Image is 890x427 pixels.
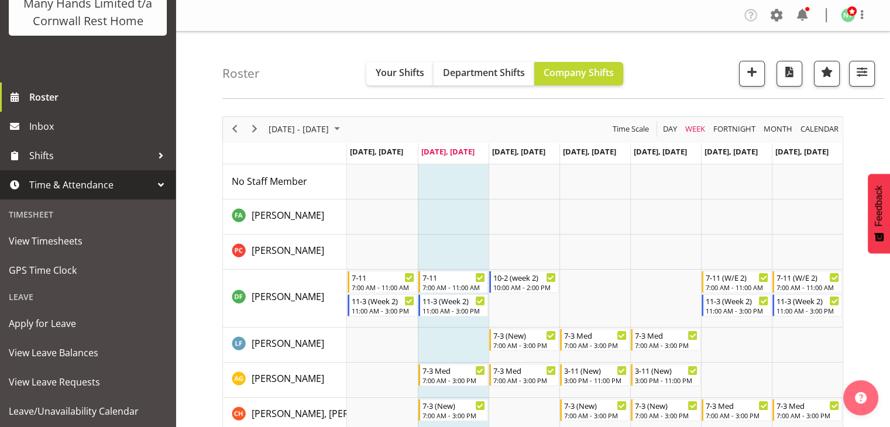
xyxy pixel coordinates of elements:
[564,400,627,411] div: 7-3 (New)
[705,146,758,157] span: [DATE], [DATE]
[350,146,403,157] span: [DATE], [DATE]
[3,256,173,285] a: GPS Time Clock
[422,295,485,307] div: 11-3 (Week 2)
[3,226,173,256] a: View Timesheets
[252,243,324,257] a: [PERSON_NAME]
[422,283,485,292] div: 7:00 AM - 11:00 AM
[352,283,414,292] div: 7:00 AM - 11:00 AM
[683,122,707,136] button: Timeline Week
[772,399,842,421] div: Hannecart, Charline"s event - 7-3 Med Begin From Sunday, October 12, 2025 at 7:00:00 AM GMT+13:00...
[3,397,173,426] a: Leave/Unavailability Calendar
[29,88,170,106] span: Roster
[3,202,173,226] div: Timesheet
[352,295,414,307] div: 11-3 (Week 2)
[706,271,768,283] div: 7-11 (W/E 2)
[661,122,679,136] button: Timeline Day
[702,399,771,421] div: Hannecart, Charline"s event - 7-3 Med Begin From Saturday, October 11, 2025 at 7:00:00 AM GMT+13:...
[493,364,556,376] div: 7-3 Med
[560,329,630,351] div: Flynn, Leeane"s event - 7-3 Med Begin From Thursday, October 9, 2025 at 7:00:00 AM GMT+13:00 Ends...
[9,261,167,279] span: GPS Time Clock
[252,290,324,303] span: [PERSON_NAME]
[634,146,687,157] span: [DATE], [DATE]
[252,209,324,222] span: [PERSON_NAME]
[564,329,627,341] div: 7-3 Med
[560,364,630,386] div: Galvez, Angeline"s event - 3-11 (New) Begin From Thursday, October 9, 2025 at 3:00:00 PM GMT+13:0...
[422,364,485,376] div: 7-3 Med
[418,364,488,386] div: Galvez, Angeline"s event - 7-3 Med Begin From Tuesday, October 7, 2025 at 7:00:00 AM GMT+13:00 En...
[434,62,534,85] button: Department Shifts
[762,122,795,136] button: Timeline Month
[9,402,167,420] span: Leave/Unavailability Calendar
[489,329,559,351] div: Flynn, Leeane"s event - 7-3 (New) Begin From Wednesday, October 8, 2025 at 7:00:00 AM GMT+13:00 E...
[635,329,697,341] div: 7-3 Med
[366,62,434,85] button: Your Shifts
[631,399,700,421] div: Hannecart, Charline"s event - 7-3 (New) Begin From Friday, October 10, 2025 at 7:00:00 AM GMT+13:...
[635,376,697,385] div: 3:00 PM - 11:00 PM
[418,399,488,421] div: Hannecart, Charline"s event - 7-3 (New) Begin From Tuesday, October 7, 2025 at 7:00:00 AM GMT+13:...
[29,147,152,164] span: Shifts
[418,271,488,293] div: Fairbrother, Deborah"s event - 7-11 Begin From Tuesday, October 7, 2025 at 7:00:00 AM GMT+13:00 E...
[29,176,152,194] span: Time & Attendance
[252,290,324,304] a: [PERSON_NAME]
[421,146,475,157] span: [DATE], [DATE]
[712,122,758,136] button: Fortnight
[772,294,842,316] div: Fairbrother, Deborah"s event - 11-3 (Week 2) Begin From Sunday, October 12, 2025 at 11:00:00 AM G...
[267,122,330,136] span: [DATE] - [DATE]
[422,271,485,283] div: 7-11
[706,295,768,307] div: 11-3 (Week 2)
[493,340,556,350] div: 7:00 AM - 3:00 PM
[662,122,678,136] span: Day
[493,283,556,292] div: 10:00 AM - 2:00 PM
[227,122,243,136] button: Previous
[245,117,264,142] div: next period
[252,407,401,421] a: [PERSON_NAME], [PERSON_NAME]
[544,66,614,79] span: Company Shifts
[9,344,167,361] span: View Leave Balances
[493,271,556,283] div: 10-2 (week 2)
[868,174,890,253] button: Feedback - Show survey
[799,122,841,136] button: Month
[225,117,245,142] div: previous period
[534,62,623,85] button: Company Shifts
[348,271,417,293] div: Fairbrother, Deborah"s event - 7-11 Begin From Monday, October 6, 2025 at 7:00:00 AM GMT+13:00 En...
[776,61,802,87] button: Download a PDF of the roster according to the set date range.
[564,364,627,376] div: 3-11 (New)
[684,122,706,136] span: Week
[223,164,347,199] td: No Staff Member resource
[3,338,173,367] a: View Leave Balances
[422,411,485,420] div: 7:00 AM - 3:00 PM
[776,283,839,292] div: 7:00 AM - 11:00 AM
[706,400,768,411] div: 7-3 Med
[232,175,307,188] span: No Staff Member
[706,283,768,292] div: 7:00 AM - 11:00 AM
[3,367,173,397] a: View Leave Requests
[9,373,167,391] span: View Leave Requests
[739,61,765,87] button: Add a new shift
[841,8,855,22] img: nicola-thompson1511.jpg
[422,376,485,385] div: 7:00 AM - 3:00 PM
[267,122,345,136] button: October 2025
[776,306,839,315] div: 11:00 AM - 3:00 PM
[776,295,839,307] div: 11-3 (Week 2)
[560,399,630,421] div: Hannecart, Charline"s event - 7-3 (New) Begin From Thursday, October 9, 2025 at 7:00:00 AM GMT+13...
[702,271,771,293] div: Fairbrother, Deborah"s event - 7-11 (W/E 2) Begin From Saturday, October 11, 2025 at 7:00:00 AM G...
[232,174,307,188] a: No Staff Member
[814,61,840,87] button: Highlight an important date within the roster.
[222,67,260,80] h4: Roster
[489,364,559,386] div: Galvez, Angeline"s event - 7-3 Med Begin From Wednesday, October 8, 2025 at 7:00:00 AM GMT+13:00 ...
[252,337,324,350] span: [PERSON_NAME]
[492,146,545,157] span: [DATE], [DATE]
[849,61,875,87] button: Filter Shifts
[352,306,414,315] div: 11:00 AM - 3:00 PM
[352,271,414,283] div: 7-11
[635,400,697,411] div: 7-3 (New)
[3,309,173,338] a: Apply for Leave
[493,376,556,385] div: 7:00 AM - 3:00 PM
[776,411,839,420] div: 7:00 AM - 3:00 PM
[564,411,627,420] div: 7:00 AM - 3:00 PM
[631,364,700,386] div: Galvez, Angeline"s event - 3-11 (New) Begin From Friday, October 10, 2025 at 3:00:00 PM GMT+13:00...
[252,407,401,420] span: [PERSON_NAME], [PERSON_NAME]
[252,371,324,385] a: [PERSON_NAME]
[706,411,768,420] div: 7:00 AM - 3:00 PM
[564,340,627,350] div: 7:00 AM - 3:00 PM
